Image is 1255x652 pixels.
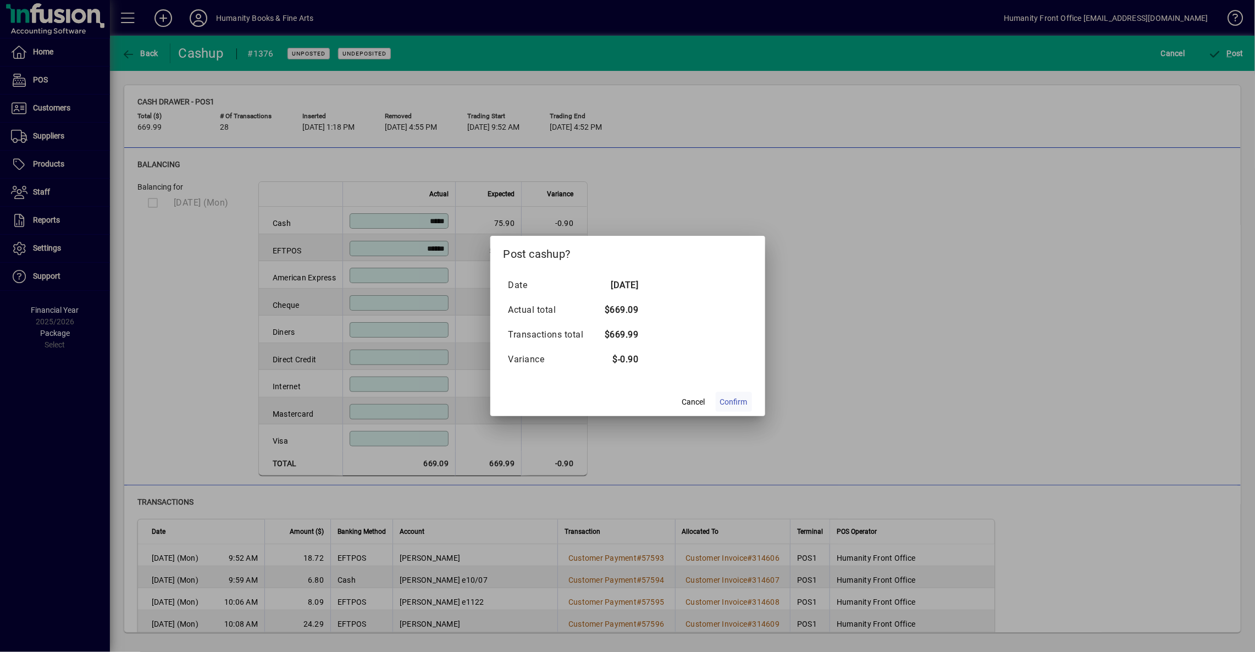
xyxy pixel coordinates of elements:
[595,322,639,347] td: $669.99
[508,322,595,347] td: Transactions total
[508,297,595,322] td: Actual total
[508,347,595,372] td: Variance
[490,236,765,268] h2: Post cashup?
[508,273,595,297] td: Date
[595,273,639,297] td: [DATE]
[720,396,748,408] span: Confirm
[595,297,639,322] td: $669.09
[682,396,705,408] span: Cancel
[676,392,711,412] button: Cancel
[716,392,752,412] button: Confirm
[595,347,639,372] td: $-0.90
